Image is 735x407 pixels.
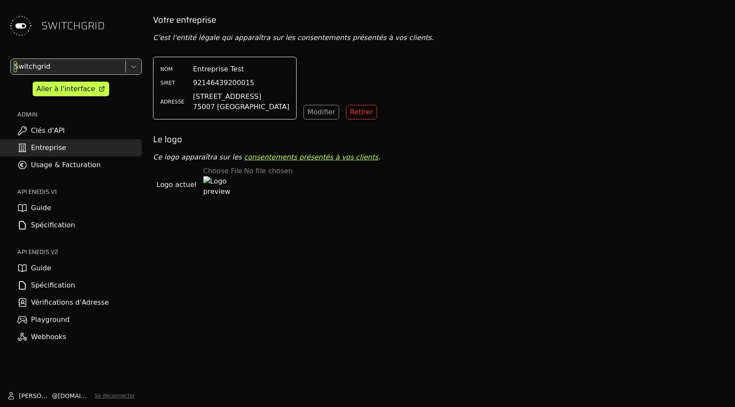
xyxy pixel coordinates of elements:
[193,92,289,102] span: [STREET_ADDRESS]
[95,392,135,399] button: Se déconnecter
[244,153,378,161] a: consentements présentés à vos clients
[33,82,109,96] a: Aller à l'interface
[346,105,377,119] button: Retirer
[7,12,34,40] img: Switchgrid Logo
[153,152,728,162] p: Ce logo apparaîtra sur les .
[193,102,289,112] span: 75007 [GEOGRAPHIC_DATA]
[350,107,373,117] div: Retirer
[193,64,244,74] span: Entreprise Test
[160,80,186,86] label: SIRET
[17,187,142,196] h2: API ENEDIS v1
[153,133,728,145] h2: Le logo
[156,180,196,190] span: Logo actuel
[153,14,728,26] h2: Votre entreprise
[37,84,95,94] div: Aller à l'interface
[17,248,142,256] h2: API ENEDIS v2
[160,66,186,73] label: NOM
[17,110,142,119] h2: ADMIN
[58,392,91,400] span: [DOMAIN_NAME]
[160,98,186,105] label: ADRESSE
[52,392,58,400] span: @
[41,19,105,33] span: SWITCHGRID
[19,392,52,400] span: [PERSON_NAME]
[307,107,335,117] div: Modifier
[153,33,728,43] p: C'est l'entité légale qui apparaîtra sur les consentements présentés à vos clients.
[203,176,231,204] img: Logo preview
[303,105,339,119] button: Modifier
[193,78,254,88] span: 92146439200015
